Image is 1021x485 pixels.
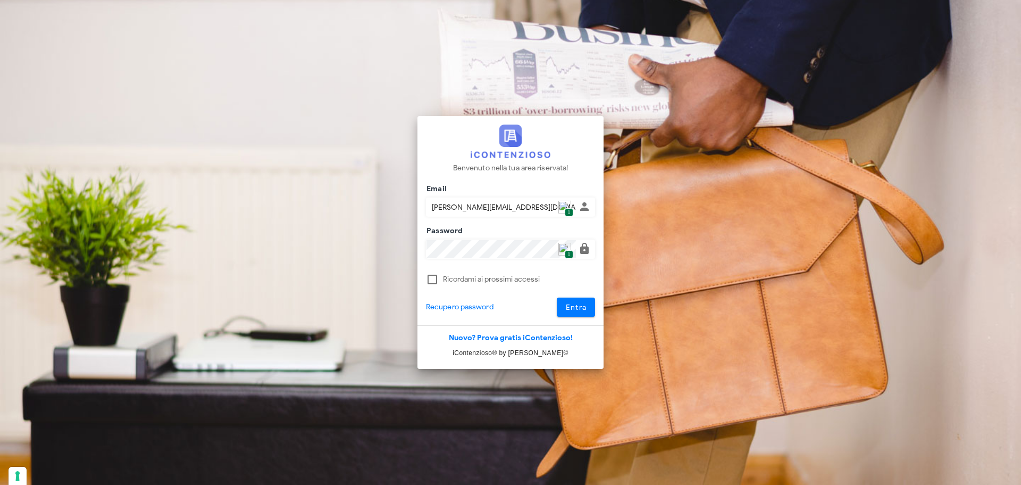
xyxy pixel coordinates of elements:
a: Recupero password [426,301,493,313]
button: Le tue preferenze relative al consenso per le tecnologie di tracciamento [9,467,27,485]
a: Nuovo? Prova gratis iContenzioso! [449,333,573,342]
button: Entra [557,298,596,317]
label: Password [423,226,463,236]
label: Email [423,184,447,194]
span: Entra [565,303,587,312]
span: 1 [565,250,573,259]
img: npw-badge-icon.svg [558,201,571,213]
label: Ricordami ai prossimi accessi [443,274,595,285]
input: Inserisci il tuo indirizzo email [426,198,576,216]
span: 1 [565,208,573,217]
img: npw-badge-icon.svg [558,243,571,256]
p: Benvenuto nella tua area riservata! [453,162,568,174]
p: iContenzioso® by [PERSON_NAME]© [417,348,604,358]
